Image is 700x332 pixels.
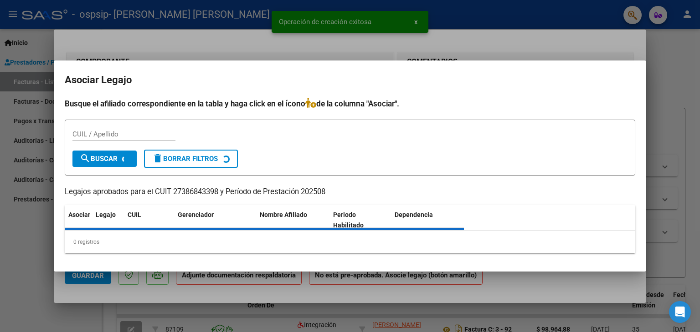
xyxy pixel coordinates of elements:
[144,150,238,168] button: Borrar Filtros
[72,151,137,167] button: Buscar
[128,211,141,218] span: CUIL
[391,205,464,235] datatable-header-cell: Dependencia
[260,211,307,218] span: Nombre Afiliado
[124,205,174,235] datatable-header-cell: CUIL
[152,155,218,163] span: Borrar Filtros
[329,205,391,235] datatable-header-cell: Periodo Habilitado
[68,211,90,218] span: Asociar
[333,211,364,229] span: Periodo Habilitado
[92,205,124,235] datatable-header-cell: Legajo
[65,205,92,235] datatable-header-cell: Asociar
[178,211,214,218] span: Gerenciador
[80,153,91,164] mat-icon: search
[65,71,635,89] h2: Asociar Legajo
[256,205,329,235] datatable-header-cell: Nombre Afiliado
[96,211,116,218] span: Legajo
[65,231,635,253] div: 0 registros
[174,205,256,235] datatable-header-cell: Gerenciador
[669,301,691,323] div: Open Intercom Messenger
[395,211,433,218] span: Dependencia
[152,153,163,164] mat-icon: delete
[65,98,635,110] h4: Busque el afiliado correspondiente en la tabla y haga click en el ícono de la columna "Asociar".
[80,155,118,163] span: Buscar
[65,186,635,198] p: Legajos aprobados para el CUIT 27386843398 y Período de Prestación 202508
